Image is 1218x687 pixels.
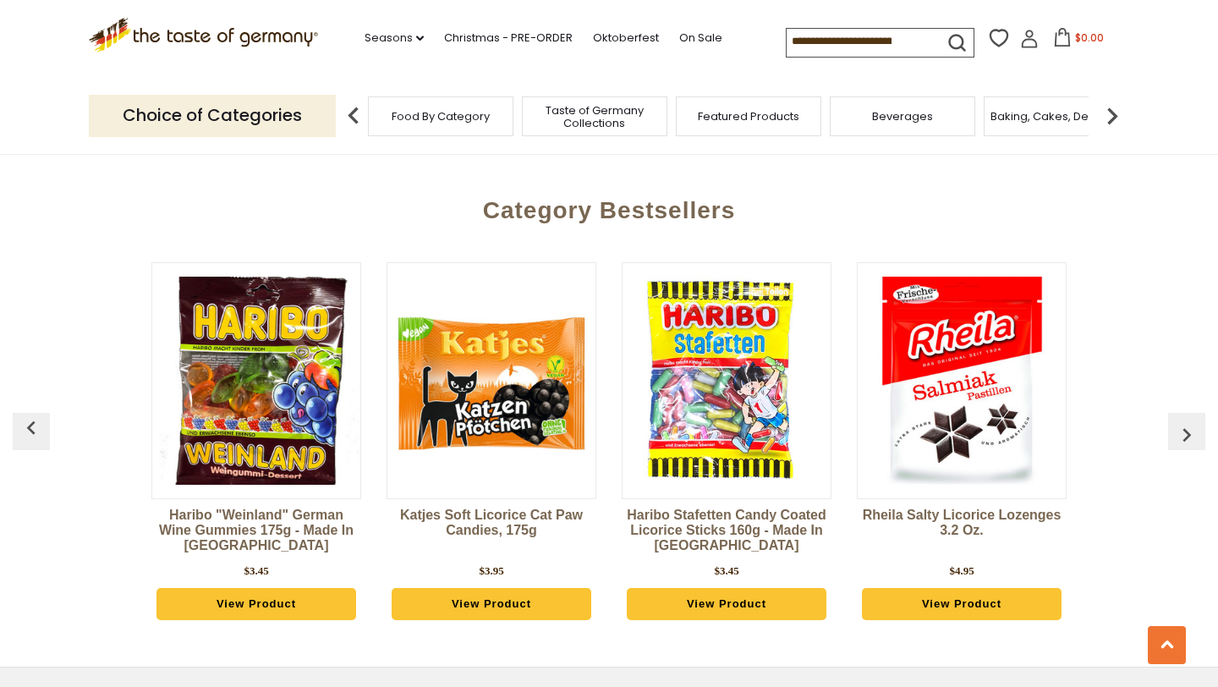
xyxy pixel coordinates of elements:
a: Seasons [365,29,424,47]
a: Haribo "Weinland" German Wine Gummies 175g - Made in [GEOGRAPHIC_DATA] [151,508,361,558]
a: View Product [156,588,356,620]
img: previous arrow [18,415,45,442]
a: Christmas - PRE-ORDER [444,29,573,47]
div: $4.95 [949,563,974,580]
a: Taste of Germany Collections [527,104,662,129]
a: View Product [392,588,591,620]
div: $3.45 [244,563,268,580]
button: $0.00 [1042,28,1114,53]
a: Beverages [872,110,933,123]
a: Baking, Cakes, Desserts [990,110,1122,123]
a: Featured Products [698,110,799,123]
a: View Product [627,588,826,620]
a: Rheila Salty Licorice Lozenges 3.2 oz. [857,508,1067,558]
img: Katjes Soft Licorice Cat Paw Candies, 175g [387,277,595,485]
a: Haribo Stafetten Candy Coated Licorice Sticks 160g - Made in [GEOGRAPHIC_DATA] [622,508,831,558]
div: $3.95 [479,563,503,580]
span: $0.00 [1075,30,1104,45]
div: $3.45 [714,563,738,580]
img: Haribo [152,277,360,485]
p: Choice of Categories [89,95,336,136]
div: Category Bestsellers [21,172,1197,241]
img: Haribo Stafetten Candy Coated Licorice Sticks 160g - Made in Germany [623,277,831,485]
img: next arrow [1095,99,1129,133]
a: Oktoberfest [593,29,659,47]
a: On Sale [679,29,722,47]
img: previous arrow [337,99,370,133]
img: previous arrow [1173,421,1200,448]
a: Food By Category [392,110,490,123]
img: Rheila Salty Licorice Lozenges 3.2 oz. [858,277,1066,485]
a: View Product [862,588,1062,620]
a: Katjes Soft Licorice Cat Paw Candies, 175g [387,508,596,558]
